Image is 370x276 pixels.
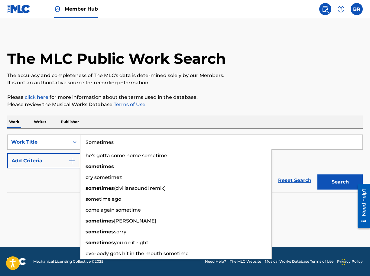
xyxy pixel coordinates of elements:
[340,247,370,276] iframe: Chat Widget
[86,218,114,224] strong: sometimes
[86,251,189,256] span: everbody gets hit in the mouth sometime
[317,174,363,190] button: Search
[86,174,122,180] span: cry sometimez
[86,196,121,202] span: sometime ago
[114,229,126,235] span: sorry
[86,153,167,158] span: he's gotta come home sometime
[7,258,26,265] img: logo
[335,3,347,15] div: Help
[86,207,141,213] span: come again sometime
[342,253,345,271] div: Drag
[275,174,314,187] a: Reset Search
[265,259,333,264] a: Musical Works Database Terms of Use
[322,5,329,13] img: search
[7,153,80,168] button: Add Criteria
[11,138,66,146] div: Work Title
[86,229,114,235] strong: sometimes
[7,72,363,79] p: The accuracy and completeness of The MLC's data is determined solely by our Members.
[86,164,114,169] strong: sometimes
[59,115,81,128] p: Publisher
[7,135,363,193] form: Search Form
[33,259,103,264] span: Mechanical Licensing Collective © 2025
[65,5,98,12] span: Member Hub
[7,5,31,13] img: MLC Logo
[230,259,261,264] a: The MLC Website
[319,3,331,15] a: Public Search
[54,5,61,13] img: Top Rightsholder
[32,115,48,128] p: Writer
[114,185,166,191] span: (civiliansound! remix)
[114,218,156,224] span: [PERSON_NAME]
[112,102,145,107] a: Terms of Use
[353,182,370,230] iframe: Resource Center
[86,240,114,245] strong: sometimes
[7,50,226,68] h1: The MLC Public Work Search
[351,3,363,15] div: User Menu
[114,240,148,245] span: you do it right
[7,101,363,108] p: Please review the Musical Works Database
[25,94,48,100] a: click here
[68,157,76,164] img: 9d2ae6d4665cec9f34b9.svg
[7,94,363,101] p: Please for more information about the terms used in the database.
[7,79,363,86] p: It is not an authoritative source for recording information.
[86,185,114,191] strong: sometimes
[337,259,363,264] a: Privacy Policy
[7,115,21,128] p: Work
[337,5,345,13] img: help
[205,259,226,264] a: Need Help?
